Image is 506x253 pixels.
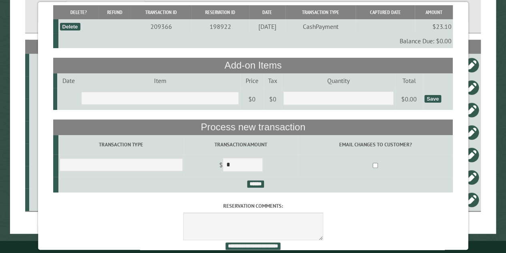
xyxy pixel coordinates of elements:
[60,23,80,30] div: Delete
[184,154,298,177] td: $
[32,173,100,181] div: 12
[58,5,98,19] th: Delete?
[395,73,423,88] td: Total
[264,73,282,88] td: Tax
[282,73,395,88] td: Quantity
[356,5,415,19] th: Captured Date
[299,141,452,148] label: Email changes to customer?
[32,106,100,114] div: 8
[53,119,453,135] th: Process new transaction
[80,73,240,88] td: Item
[131,5,192,19] th: Transaction ID
[249,5,285,19] th: Date
[57,73,80,88] td: Date
[99,5,131,19] th: Refund
[32,151,100,159] div: 20
[285,19,356,34] td: CashPayment
[191,5,249,19] th: Reservation ID
[415,5,453,19] th: Amount
[285,5,356,19] th: Transaction Type
[240,73,264,88] td: Price
[191,19,249,34] td: 198922
[32,83,100,91] div: Quartz Inn
[424,95,441,103] div: Save
[264,88,282,110] td: $0
[240,88,264,110] td: $0
[60,141,182,148] label: Transaction Type
[32,128,100,136] div: 24
[58,34,453,48] td: Balance Due: $0.00
[53,58,453,73] th: Add-on Items
[185,141,296,148] label: Transaction Amount
[29,40,101,54] th: Site
[395,88,423,110] td: $0.00
[53,202,453,210] label: Reservation comments:
[249,19,285,34] td: [DATE]
[131,19,192,34] td: 209366
[32,61,100,69] div: 16
[32,196,100,204] div: 17
[415,19,453,34] td: $23.10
